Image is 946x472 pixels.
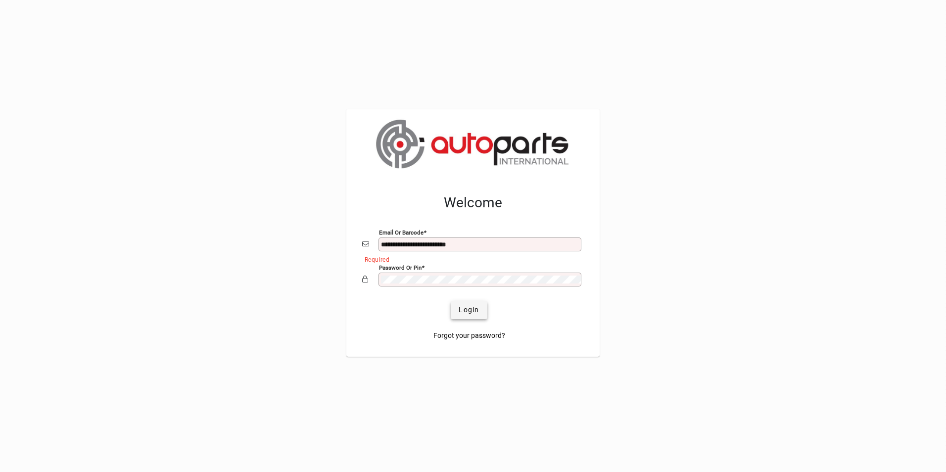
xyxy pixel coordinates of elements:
mat-label: Email or Barcode [379,229,424,236]
h2: Welcome [362,194,584,211]
a: Forgot your password? [429,327,509,345]
span: Forgot your password? [433,330,505,341]
mat-error: Required [365,254,576,264]
span: Login [459,305,479,315]
mat-label: Password or Pin [379,264,422,271]
button: Login [451,301,487,319]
